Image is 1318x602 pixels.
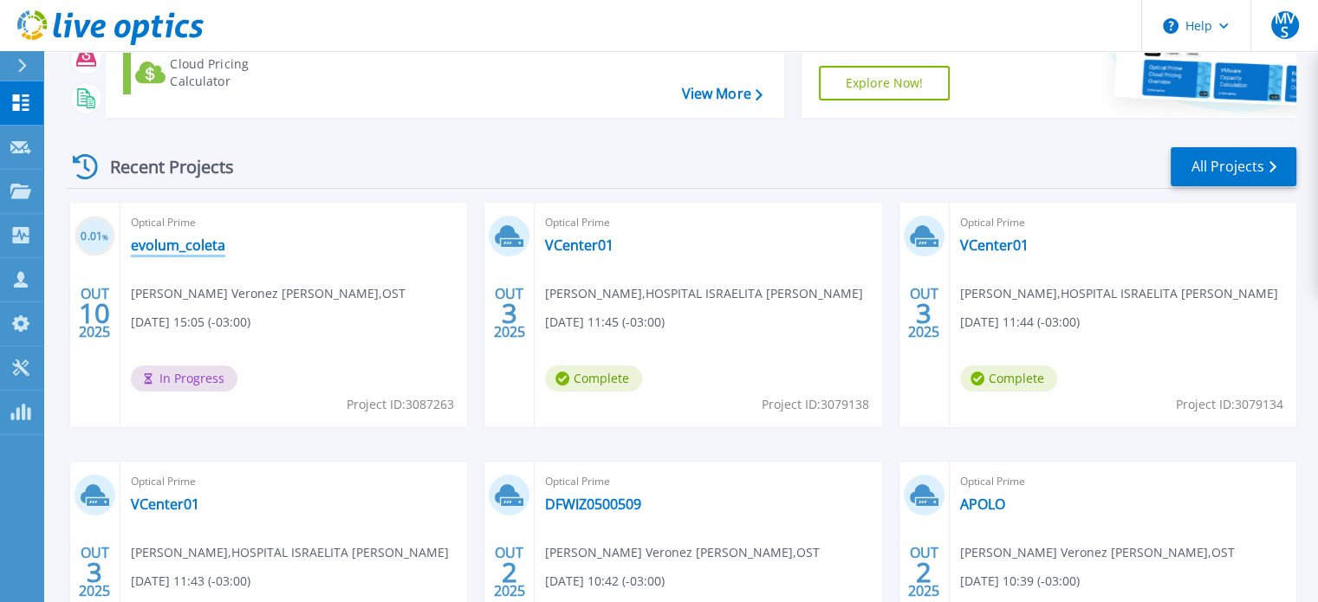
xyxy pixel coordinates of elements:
[545,472,871,491] span: Optical Prime
[762,395,869,414] span: Project ID: 3079138
[960,472,1286,491] span: Optical Prime
[545,366,642,392] span: Complete
[493,282,526,345] div: OUT 2025
[1171,147,1296,186] a: All Projects
[131,236,225,254] a: evolum_coleta
[960,313,1080,332] span: [DATE] 11:44 (-03:00)
[916,306,932,320] span: 3
[131,495,199,513] a: VCenter01
[79,306,110,320] span: 10
[102,232,108,242] span: %
[131,284,406,303] span: [PERSON_NAME] Veronez [PERSON_NAME] , OST
[819,66,951,100] a: Explore Now!
[347,395,454,414] span: Project ID: 3087263
[545,313,665,332] span: [DATE] 11:45 (-03:00)
[545,572,665,591] span: [DATE] 10:42 (-03:00)
[502,565,517,579] span: 2
[916,565,932,579] span: 2
[67,146,257,188] div: Recent Projects
[960,284,1278,303] span: [PERSON_NAME] , HOSPITAL ISRAELITA [PERSON_NAME]
[75,227,115,247] h3: 0.01
[545,213,871,232] span: Optical Prime
[960,236,1029,254] a: VCenter01
[131,213,457,232] span: Optical Prime
[545,543,820,562] span: [PERSON_NAME] Veronez [PERSON_NAME] , OST
[1176,395,1283,414] span: Project ID: 3079134
[907,282,940,345] div: OUT 2025
[131,572,250,591] span: [DATE] 11:43 (-03:00)
[502,306,517,320] span: 3
[87,565,102,579] span: 3
[681,86,762,102] a: View More
[131,472,457,491] span: Optical Prime
[960,495,1005,513] a: APOLO
[131,313,250,332] span: [DATE] 15:05 (-03:00)
[960,366,1057,392] span: Complete
[170,55,308,90] div: Cloud Pricing Calculator
[545,495,641,513] a: DFWIZ0500509
[545,284,863,303] span: [PERSON_NAME] , HOSPITAL ISRAELITA [PERSON_NAME]
[960,572,1080,591] span: [DATE] 10:39 (-03:00)
[1271,11,1299,39] span: MVS
[960,543,1235,562] span: [PERSON_NAME] Veronez [PERSON_NAME] , OST
[545,236,614,254] a: VCenter01
[960,213,1286,232] span: Optical Prime
[131,543,449,562] span: [PERSON_NAME] , HOSPITAL ISRAELITA [PERSON_NAME]
[78,282,111,345] div: OUT 2025
[131,366,237,392] span: In Progress
[123,51,316,94] a: Cloud Pricing Calculator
